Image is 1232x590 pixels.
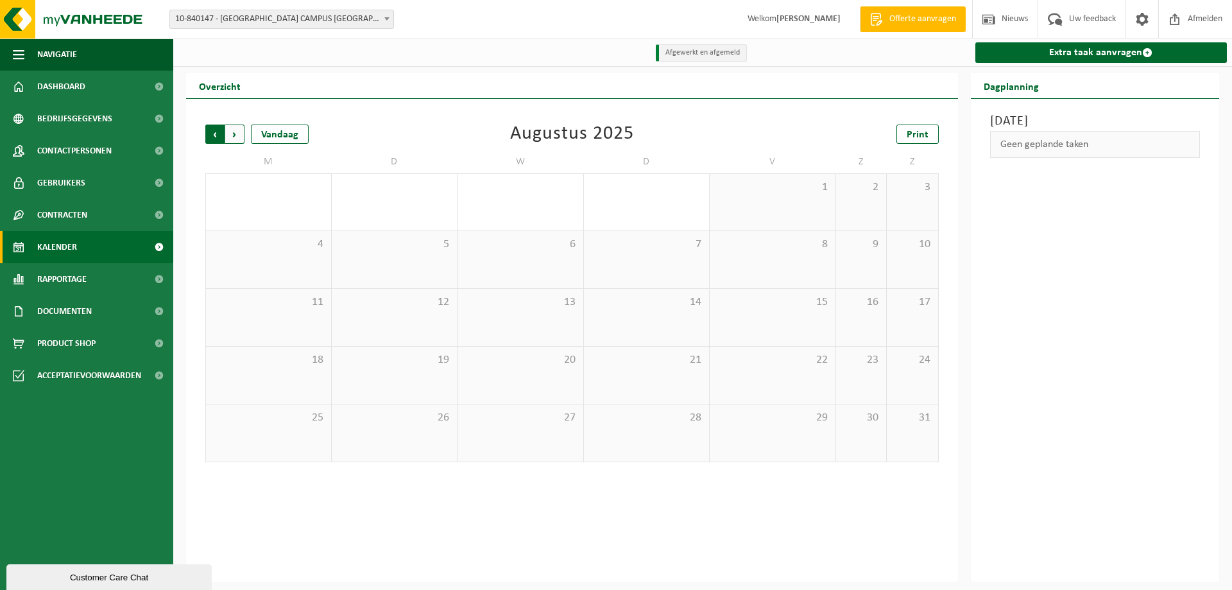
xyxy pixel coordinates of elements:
[338,238,451,252] span: 5
[464,238,577,252] span: 6
[656,44,747,62] li: Afgewerkt en afgemeld
[37,39,77,71] span: Navigatie
[716,180,829,195] span: 1
[584,150,710,173] td: D
[37,199,87,231] span: Contracten
[37,103,112,135] span: Bedrijfsgegevens
[893,411,931,425] span: 31
[843,238,880,252] span: 9
[971,73,1052,98] h2: Dagplanning
[338,295,451,309] span: 12
[590,295,703,309] span: 14
[338,353,451,367] span: 19
[893,353,931,367] span: 24
[590,353,703,367] span: 21
[37,135,112,167] span: Contactpersonen
[893,295,931,309] span: 17
[893,238,931,252] span: 10
[205,150,332,173] td: M
[710,150,836,173] td: V
[990,112,1201,131] h3: [DATE]
[37,231,77,263] span: Kalender
[975,42,1228,63] a: Extra taak aanvragen
[251,125,309,144] div: Vandaag
[716,411,829,425] span: 29
[843,353,880,367] span: 23
[458,150,584,173] td: W
[332,150,458,173] td: D
[893,180,931,195] span: 3
[170,10,393,28] span: 10-840147 - UNIVERSITEIT GENT CAMPUS KORTRIJK - KORTRIJK
[907,130,928,140] span: Print
[843,180,880,195] span: 2
[37,360,141,392] span: Acceptatievoorwaarden
[212,238,325,252] span: 4
[886,13,959,26] span: Offerte aanvragen
[212,411,325,425] span: 25
[510,125,634,144] div: Augustus 2025
[887,150,938,173] td: Z
[212,295,325,309] span: 11
[212,353,325,367] span: 18
[716,238,829,252] span: 8
[6,562,214,590] iframe: chat widget
[590,411,703,425] span: 28
[843,411,880,425] span: 30
[990,131,1201,158] div: Geen geplande taken
[37,263,87,295] span: Rapportage
[338,411,451,425] span: 26
[896,125,939,144] a: Print
[716,295,829,309] span: 15
[464,353,577,367] span: 20
[37,295,92,327] span: Documenten
[225,125,244,144] span: Volgende
[37,167,85,199] span: Gebruikers
[464,295,577,309] span: 13
[836,150,887,173] td: Z
[169,10,394,29] span: 10-840147 - UNIVERSITEIT GENT CAMPUS KORTRIJK - KORTRIJK
[37,71,85,103] span: Dashboard
[843,295,880,309] span: 16
[590,238,703,252] span: 7
[776,14,841,24] strong: [PERSON_NAME]
[860,6,966,32] a: Offerte aanvragen
[464,411,577,425] span: 27
[205,125,225,144] span: Vorige
[37,327,96,360] span: Product Shop
[716,353,829,367] span: 22
[186,73,253,98] h2: Overzicht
